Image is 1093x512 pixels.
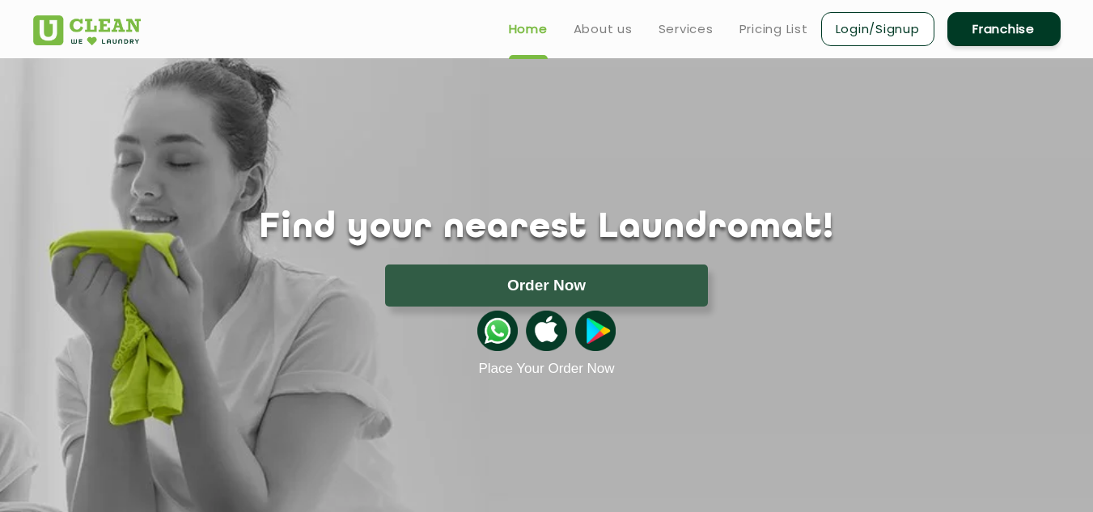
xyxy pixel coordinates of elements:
a: Place Your Order Now [478,361,614,377]
a: Home [509,19,548,39]
a: Services [659,19,714,39]
img: whatsappicon.png [477,311,518,351]
img: playstoreicon.png [575,311,616,351]
button: Order Now [385,264,708,307]
a: Login/Signup [821,12,934,46]
img: UClean Laundry and Dry Cleaning [33,15,141,45]
a: Franchise [947,12,1061,46]
h1: Find your nearest Laundromat! [21,208,1073,248]
a: Pricing List [739,19,808,39]
a: About us [574,19,633,39]
img: apple-icon.png [526,311,566,351]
